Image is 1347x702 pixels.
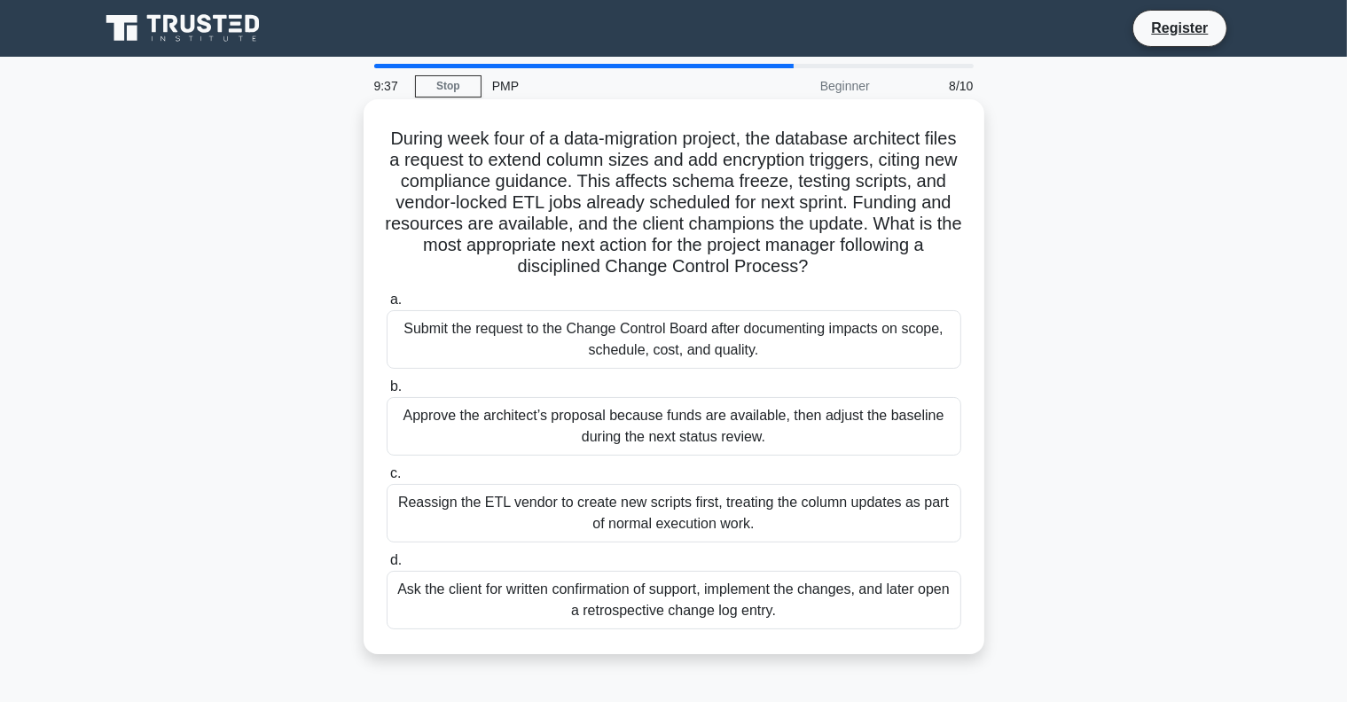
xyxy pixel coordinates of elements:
div: Beginner [725,68,881,104]
div: Submit the request to the Change Control Board after documenting impacts on scope, schedule, cost... [387,310,961,369]
span: c. [390,465,401,480]
span: d. [390,552,402,567]
div: Reassign the ETL vendor to create new scripts first, treating the column updates as part of norma... [387,484,961,542]
span: b. [390,378,402,394]
div: 8/10 [881,68,984,104]
div: 9:37 [364,68,415,104]
div: Approve the architect’s proposal because funds are available, then adjust the baseline during the... [387,397,961,456]
h5: During week four of a data-migration project, the database architect files a request to extend co... [385,128,963,278]
div: Ask the client for written confirmation of support, implement the changes, and later open a retro... [387,571,961,629]
div: PMP [482,68,725,104]
a: Register [1140,17,1218,39]
span: a. [390,292,402,307]
a: Stop [415,75,482,97]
